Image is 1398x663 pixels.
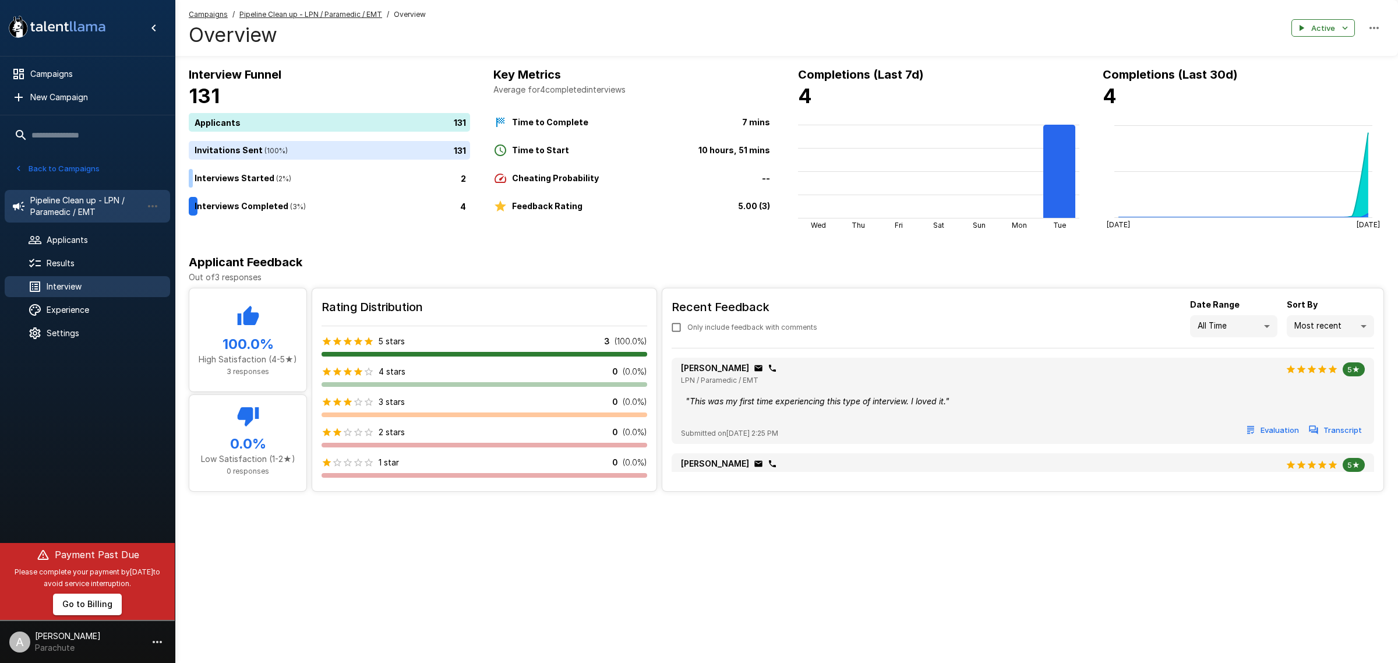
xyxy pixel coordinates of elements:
[1287,299,1318,309] b: Sort By
[512,145,569,155] b: Time to Start
[379,366,405,378] p: 4 stars
[762,173,770,183] b: --
[933,221,944,230] tspan: Sat
[768,459,777,468] div: Click to copy
[973,221,986,230] tspan: Sun
[387,9,389,20] span: /
[1357,220,1380,229] tspan: [DATE]
[512,117,588,127] b: Time to Complete
[698,145,770,155] b: 10 hours, 51 mins
[768,364,777,373] div: Click to copy
[493,68,561,82] b: Key Metrics
[681,362,749,374] p: [PERSON_NAME]
[1343,460,1365,470] span: 5★
[1307,421,1365,439] button: Transcript
[227,367,269,376] span: 3 responses
[1190,299,1240,309] b: Date Range
[512,201,582,211] b: Feedback Rating
[681,376,758,385] span: LPN / Paramedic / EMT
[798,84,812,108] b: 4
[460,200,466,212] p: 4
[672,298,827,316] h6: Recent Feedback
[681,428,778,439] span: Submitted on [DATE] 2:25 PM
[512,173,599,183] b: Cheating Probability
[895,221,903,230] tspan: Fri
[454,144,466,156] p: 131
[742,117,770,127] b: 7 mins
[612,426,618,438] p: 0
[798,68,924,82] b: Completions (Last 7d)
[681,458,749,470] p: [PERSON_NAME]
[1343,365,1365,374] span: 5★
[754,364,763,373] div: Click to copy
[461,172,466,184] p: 2
[454,116,466,128] p: 131
[623,457,647,468] p: ( 0.0 %)
[1103,84,1117,108] b: 4
[604,336,610,347] p: 3
[681,471,758,480] span: LPN / Paramedic / EMT
[199,435,297,453] h5: 0.0 %
[199,354,297,365] p: High Satisfaction (4-5★)
[232,9,235,20] span: /
[189,255,302,269] b: Applicant Feedback
[322,298,647,316] h6: Rating Distribution
[1244,421,1302,439] button: Evaluation
[623,426,647,438] p: ( 0.0 %)
[1103,68,1238,82] b: Completions (Last 30d)
[612,396,618,408] p: 0
[623,366,647,378] p: ( 0.0 %)
[615,336,647,347] p: ( 100.0 %)
[1291,19,1355,37] button: Active
[189,10,228,19] u: Campaigns
[852,221,865,230] tspan: Thu
[379,396,405,408] p: 3 stars
[189,84,220,108] b: 131
[1012,221,1027,230] tspan: Mon
[612,457,618,468] p: 0
[189,271,1384,283] p: Out of 3 responses
[1107,220,1130,229] tspan: [DATE]
[612,366,618,378] p: 0
[189,23,426,47] h4: Overview
[738,201,770,211] b: 5.00 (3)
[1190,315,1277,337] div: All Time
[1287,315,1374,337] div: Most recent
[394,9,426,20] span: Overview
[379,426,405,438] p: 2 stars
[379,336,405,347] p: 5 stars
[227,467,269,475] span: 0 responses
[623,396,647,408] p: ( 0.0 %)
[687,322,817,333] span: Only include feedback with comments
[493,84,775,96] p: Average for 4 completed interviews
[199,335,297,354] h5: 100.0 %
[681,391,1365,412] div: " This was my first time experiencing this type of interview. I loved it. "
[199,453,297,465] p: Low Satisfaction (1-2★)
[754,459,763,468] div: Click to copy
[811,221,826,230] tspan: Wed
[1053,221,1066,230] tspan: Tue
[239,10,382,19] u: Pipeline Clean up - LPN / Paramedic / EMT
[189,68,281,82] b: Interview Funnel
[379,457,399,468] p: 1 star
